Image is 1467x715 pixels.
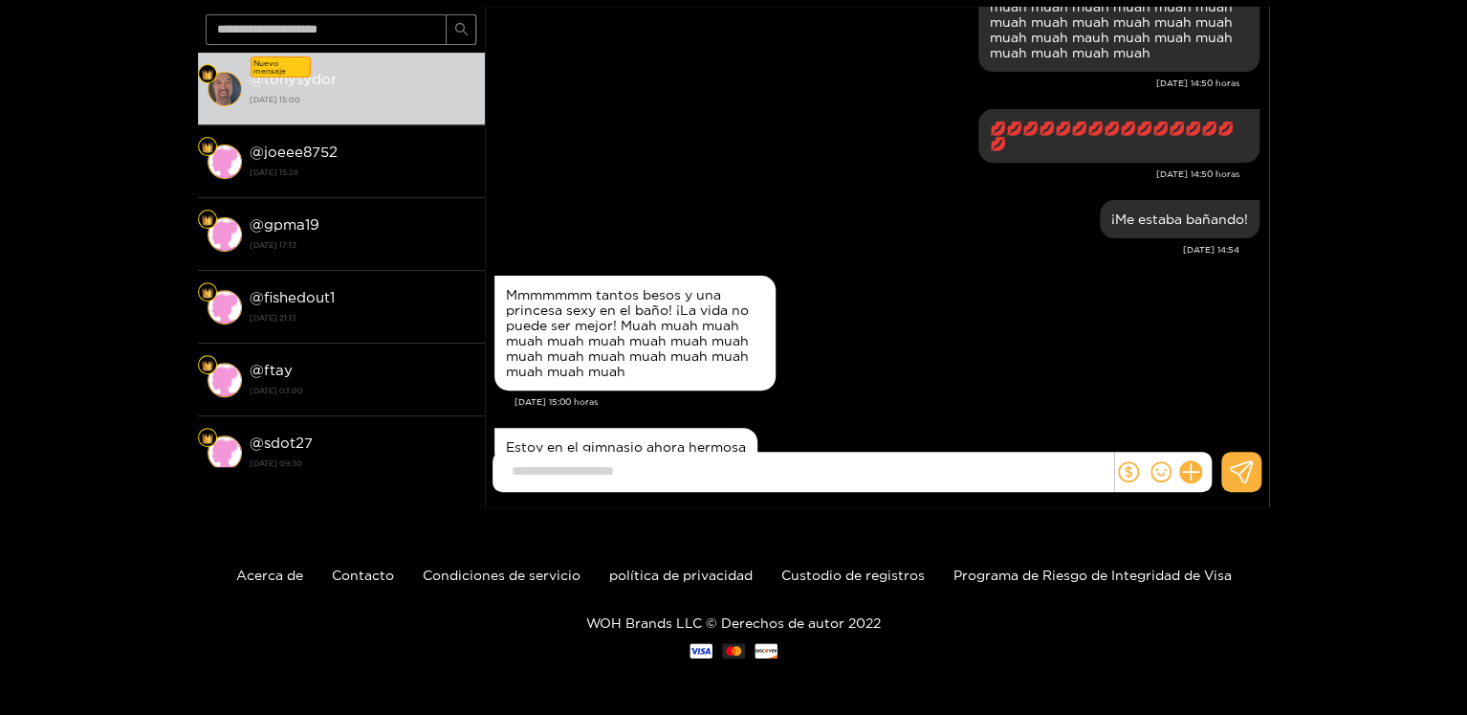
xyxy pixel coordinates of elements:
div: 16 de agosto, 14:54 [1100,200,1259,238]
a: Condiciones de servicio [423,568,580,582]
div: 16 de agosto, 15:54 [494,428,757,466]
font: @ftay [250,362,293,378]
button: dólar [1114,458,1143,486]
a: Acerca de [236,568,303,582]
div: 16 de agosto, 14:50 horas [978,109,1259,163]
font: @tonysydor [250,71,337,87]
font: WOH Brands LLC © Derechos de autor 2022 [586,615,881,630]
font: [DATE] 15:28 [250,168,298,176]
span: buscar [454,22,469,38]
img: Nivel de ventilador [202,287,213,299]
font: fishedout1 [264,289,335,305]
img: conversación [208,436,242,470]
font: Estoy en el gimnasio ahora hermosa [506,439,746,454]
font: @ [250,216,264,233]
font: sdot27 [264,435,313,451]
img: Nivel de ventilador [202,142,213,153]
a: Custodio de registros [781,568,925,582]
img: conversación [208,217,242,252]
font: 💋💋💋💋💋💋💋💋💋💋💋💋💋💋💋💋 [990,121,1234,150]
a: Programa de Riesgo de Integridad de Visa [953,568,1232,582]
font: @ [250,144,264,160]
font: [DATE] 15:00 horas [515,397,598,407]
font: @ [250,289,264,305]
font: [DATE] 21:13 [250,314,296,322]
img: Nivel de ventilador [202,360,213,371]
img: Nivel de ventilador [202,69,213,80]
font: Mmmmmmm tantos besos y una princesa sexy en el baño! ¡La vida no puede ser mejor! Muah muah muah ... [506,287,749,378]
font: [DATE] 14:50 horas [1156,169,1239,179]
font: @ [250,435,264,451]
font: [DATE] 09:30 [250,459,302,467]
button: buscar [446,14,476,45]
img: conversación [208,72,242,106]
font: [DATE] 14:50 horas [1156,78,1239,88]
span: sonrisa [1150,461,1171,482]
font: [DATE] 03:00 [250,387,303,394]
font: [DATE] 17:13 [250,241,296,249]
img: Nivel de ventilador [202,214,213,226]
font: joeee8752 [264,144,338,160]
a: política de privacidad [609,568,753,582]
font: Nuevo mensaje [253,59,286,75]
span: dólar [1118,461,1139,482]
img: conversación [208,290,242,324]
img: conversación [208,145,242,179]
img: conversación [208,363,242,397]
div: 16 de agosto, 15:00 horas [494,276,776,391]
font: gpma19 [264,216,319,233]
img: Nivel de ventilador [202,433,213,444]
font: ¡Me estaba bañando! [1111,212,1248,226]
font: [DATE] 15:00 [250,96,300,103]
a: Contacto [332,568,394,582]
font: [DATE] 14:54 [1183,245,1239,255]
